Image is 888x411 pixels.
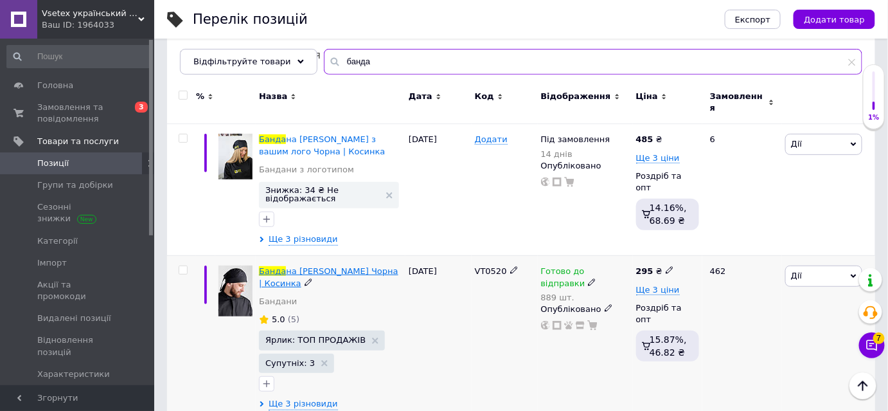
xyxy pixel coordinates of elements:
[864,113,884,122] div: 1%
[541,304,630,315] div: Опубліковано
[259,134,385,156] a: Бандана [PERSON_NAME] з вашим лого Чорна | Косинка
[37,313,111,324] span: Видалені позиції
[37,201,119,224] span: Сезонні знижки
[259,296,297,307] a: Бандани
[193,57,291,66] span: Відфільтруйте товари
[636,134,653,144] b: 485
[650,334,687,358] span: 15.87%, 46.82 ₴
[475,134,508,145] span: Додати
[37,102,119,125] span: Замовлення та повідомлення
[265,359,315,367] span: Супутніх: 3
[259,164,354,176] a: Бандани з логотипом
[37,80,73,91] span: Головна
[475,91,494,102] span: Код
[636,285,680,295] span: Ще 3 ціни
[42,19,154,31] div: Ваш ID: 1964033
[259,134,385,156] span: на [PERSON_NAME] з вашим лого Чорна | Косинка
[405,124,472,256] div: [DATE]
[636,91,658,102] span: Ціна
[6,45,152,68] input: Пошук
[218,266,253,316] img: Бандана поварская Черная | Косынка
[541,293,630,302] div: 889 шт.
[541,266,585,291] span: Готово до відправки
[849,372,876,399] button: Наверх
[409,91,432,102] span: Дата
[37,369,110,380] span: Характеристики
[725,10,781,29] button: Експорт
[37,136,119,147] span: Товари та послуги
[265,336,366,344] span: Ярлик: ТОП ПРОДАЖІВ
[636,266,674,277] div: ₴
[791,271,802,280] span: Дії
[259,91,287,102] span: Назва
[859,333,885,358] button: Чат з покупцем7
[541,160,630,172] div: Опубліковано
[710,91,765,114] span: Замовлення
[541,149,610,159] div: 14 днів
[636,170,699,194] div: Роздріб та опт
[475,266,507,276] span: VT0520
[324,49,862,75] input: Пошук по назві позиції, артикулу і пошуковим запитам
[259,266,286,276] span: Банда
[193,13,308,26] div: Перелік позицій
[265,186,380,203] span: Знижка: 34 ₴ Не відображається
[37,179,113,191] span: Групи та добірки
[37,158,69,169] span: Позиції
[259,134,286,144] span: Банда
[636,302,699,325] div: Роздріб та опт
[196,91,204,102] span: %
[650,203,687,226] span: 14.16%, 68.69 ₴
[269,398,338,410] span: Ще 3 різновиди
[794,10,875,29] button: Додати товар
[269,233,338,246] span: Ще 3 різновиди
[636,266,653,276] b: 295
[702,124,782,256] div: 6
[135,102,148,113] span: 3
[218,134,253,179] img: Бандана поварская с вишивкой лого Черная | Косынка
[259,266,398,288] a: Бандана [PERSON_NAME] Чорна | Косинка
[259,266,398,288] span: на [PERSON_NAME] Чорна | Косинка
[37,235,78,247] span: Категорії
[541,134,610,148] span: Під замовлення
[636,134,662,145] div: ₴
[42,8,138,19] span: Vsetex український виробник корпоративного одягу | Уніформи
[804,15,865,24] span: Додати товар
[37,279,119,302] span: Акції та промокоди
[37,257,67,269] span: Імпорт
[37,334,119,358] span: Відновлення позицій
[180,50,321,61] span: Брендування, Брендування
[272,315,285,324] span: 5.0
[288,315,299,324] span: (5)
[541,91,611,102] span: Відображення
[636,153,680,163] span: Ще 3 ціни
[735,15,771,24] span: Експорт
[791,139,802,149] span: Дії
[873,333,885,344] span: 7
